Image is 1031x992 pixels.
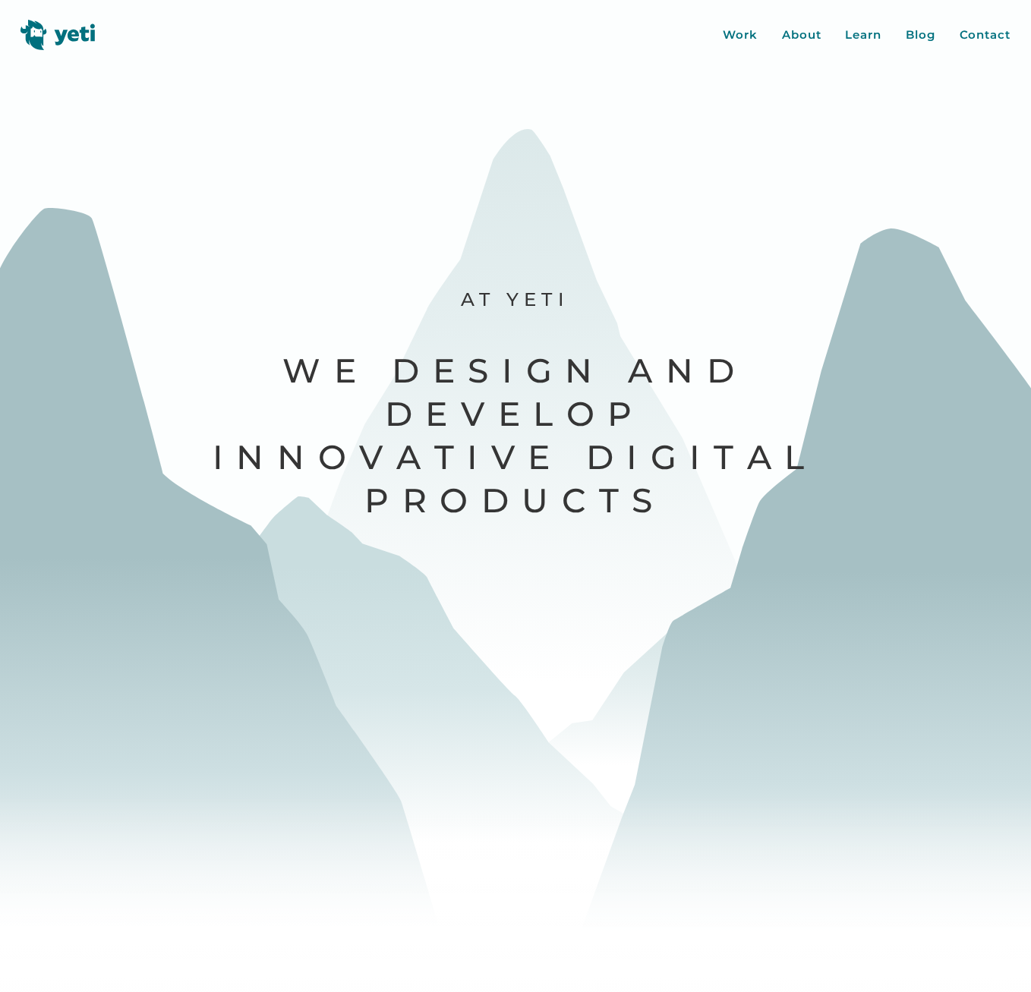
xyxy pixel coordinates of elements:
[565,349,606,392] span: n
[433,349,468,392] span: e
[502,349,526,392] span: i
[723,27,758,44] a: Work
[666,349,707,392] span: n
[236,436,277,479] span: n
[782,27,821,44] a: About
[960,27,1011,44] a: Contact
[628,349,666,392] span: a
[526,349,566,392] span: g
[210,288,820,312] p: At Yeti
[20,20,96,50] img: Yeti logo
[784,436,818,479] span: l
[906,27,935,44] a: Blog
[213,436,237,479] span: I
[392,349,433,392] span: D
[707,349,748,392] span: d
[468,349,502,392] span: s
[845,27,881,44] a: Learn
[282,349,334,392] span: W
[334,349,370,392] span: e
